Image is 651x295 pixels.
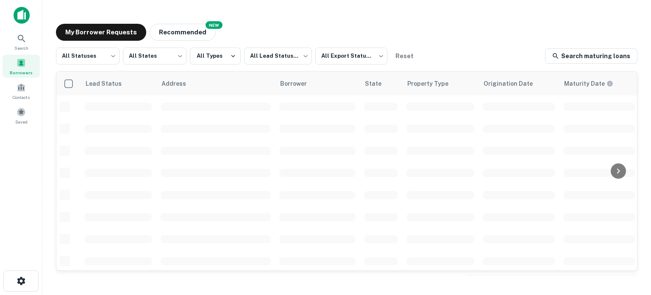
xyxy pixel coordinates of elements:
span: Borrower [280,79,318,89]
button: Reset [391,48,418,65]
div: Maturity dates displayed may be estimated. Please contact the lender for the most accurate maturi... [564,79,613,88]
div: NEW [206,21,223,29]
span: Maturity dates displayed may be estimated. Please contact the lender for the most accurate maturi... [564,79,624,88]
span: Address [161,79,197,89]
span: Contacts [13,94,30,101]
a: Saved [3,104,40,127]
button: All Types [190,48,241,65]
span: Borrowers [10,69,33,76]
span: Search [14,45,28,51]
span: Property Type [407,79,459,89]
a: Borrowers [3,55,40,78]
div: All Export Statuses [315,45,387,67]
span: State [365,79,392,89]
h6: Maturity Date [564,79,605,88]
button: Recommended [150,24,216,41]
th: Maturity dates displayed may be estimated. Please contact the lender for the most accurate maturi... [559,72,640,96]
a: Search maturing loans [545,48,637,64]
th: Address [156,72,275,96]
img: capitalize-icon.png [14,7,30,24]
th: Borrower [275,72,360,96]
th: Property Type [402,72,479,96]
button: My Borrower Requests [56,24,146,41]
th: Origination Date [479,72,559,96]
a: Contacts [3,79,40,102]
div: All States [123,45,186,67]
span: Saved [15,118,28,125]
th: State [360,72,402,96]
th: Lead Status [80,72,156,96]
span: Origination Date [484,79,544,89]
div: All Statuses [56,45,120,67]
a: Search [3,30,40,53]
div: All Lead Statuses [244,45,312,67]
span: Lead Status [85,79,133,89]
